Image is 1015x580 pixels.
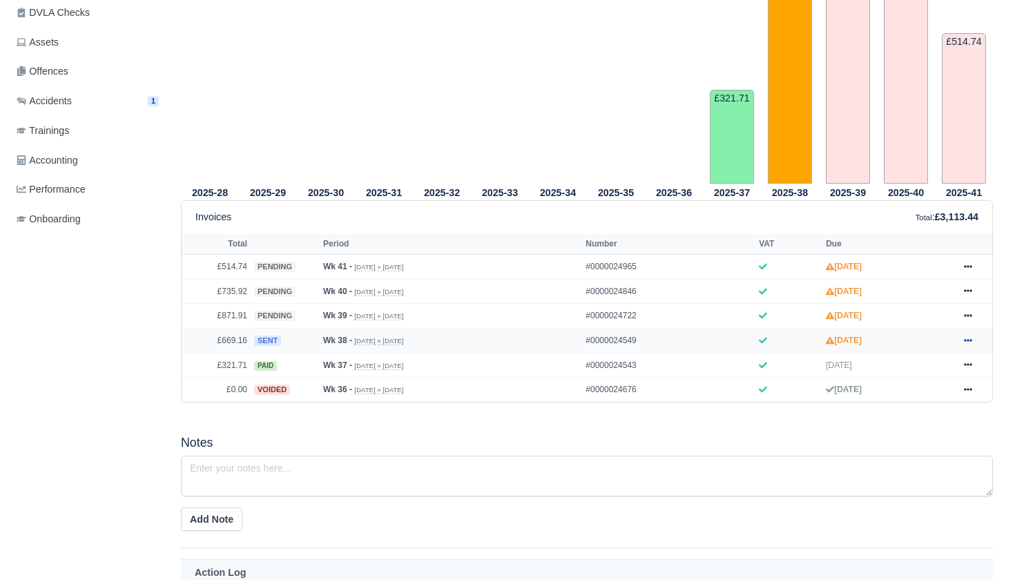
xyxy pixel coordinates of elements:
a: Offences [11,58,164,85]
span: Offences [17,64,68,79]
th: 2025-30 [297,184,355,201]
th: 2025-35 [587,184,645,201]
td: #0000024965 [582,255,755,280]
span: sent [254,336,281,346]
strong: Wk 36 - [323,385,352,394]
strong: Wk 40 - [323,287,352,296]
strong: [DATE] [826,311,862,320]
strong: [DATE] [826,287,862,296]
button: Add Note [181,507,242,531]
span: Accounting [17,153,78,168]
span: Onboarding [17,211,81,227]
td: £321.71 [182,353,251,378]
a: Trainings [11,117,164,144]
strong: Wk 38 - [323,336,352,345]
a: Assets [11,29,164,56]
td: #0000024549 [582,329,755,354]
small: [DATE] » [DATE] [354,263,403,271]
strong: [DATE] [826,385,862,394]
a: Accounting [11,147,164,174]
iframe: Chat Widget [946,514,1015,580]
th: 2025-40 [877,184,935,201]
span: DVLA Checks [17,5,90,21]
span: pending [254,262,296,272]
th: Number [582,233,755,254]
th: VAT [755,233,822,254]
span: Trainings [17,123,69,139]
th: 2025-34 [529,184,587,201]
small: [DATE] » [DATE] [354,312,403,320]
th: Total [182,233,251,254]
div: : [916,209,978,225]
td: #0000024543 [582,353,755,378]
td: £321.71 [710,90,754,184]
td: £871.91 [182,304,251,329]
th: 2025-36 [645,184,703,201]
small: [DATE] » [DATE] [354,337,403,345]
td: £514.74 [182,255,251,280]
span: 1 [148,96,159,106]
a: Performance [11,176,164,203]
h5: Notes [181,436,993,450]
strong: Wk 41 - [323,262,352,271]
th: 2025-28 [181,184,239,201]
strong: [DATE] [826,336,862,345]
small: [DATE] » [DATE] [354,386,403,394]
th: 2025-32 [413,184,471,201]
small: [DATE] » [DATE] [354,288,403,296]
th: 2025-41 [935,184,993,201]
th: Period [320,233,582,254]
td: #0000024846 [582,279,755,304]
th: 2025-38 [761,184,819,201]
th: 2025-37 [703,184,761,201]
td: #0000024722 [582,304,755,329]
a: Accidents 1 [11,88,164,115]
td: £735.92 [182,279,251,304]
span: pending [254,311,296,321]
strong: [DATE] [826,262,862,271]
small: [DATE] » [DATE] [354,362,403,370]
strong: Wk 39 - [323,311,352,320]
small: Total [916,213,932,222]
th: Due [822,233,951,254]
th: 2025-39 [819,184,877,201]
td: £514.74 [942,33,986,184]
th: 2025-31 [355,184,413,201]
span: [DATE] [826,360,852,370]
td: £0.00 [182,378,251,402]
span: paid [254,361,277,371]
h6: Invoices [195,211,231,223]
span: voided [254,385,290,395]
strong: Wk 37 - [323,360,352,370]
td: £669.16 [182,329,251,354]
span: Assets [17,35,59,50]
a: Onboarding [11,206,164,233]
th: 2025-33 [471,184,529,201]
strong: £3,113.44 [935,211,978,222]
span: pending [254,287,296,297]
td: #0000024676 [582,378,755,402]
th: 2025-29 [239,184,297,201]
span: Accidents [17,93,72,109]
span: Performance [17,182,86,197]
